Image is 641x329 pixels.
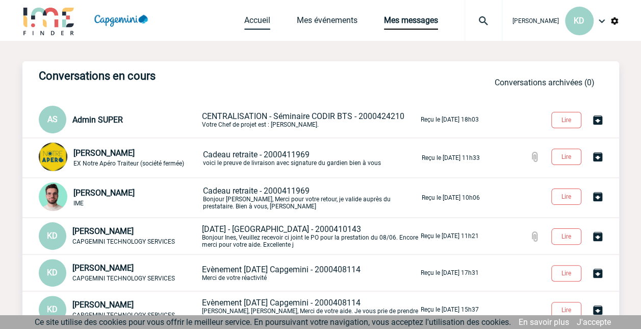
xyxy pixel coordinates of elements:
a: En savoir plus [519,317,569,327]
h3: Conversations en cours [39,69,345,82]
div: Conversation commune : Client - Fournisseur - Agence [39,143,201,173]
a: Lire [543,191,592,201]
img: IME-Finder [22,6,75,35]
button: Lire [551,112,581,128]
span: KD [47,304,58,314]
a: Mes messages [384,15,438,30]
span: IME [73,200,84,207]
span: Admin SUPER [72,115,123,125]
img: 121547-2.png [39,182,67,211]
img: Archiver la conversation [592,191,604,203]
span: [PERSON_NAME] [72,263,134,273]
a: Lire [543,151,592,161]
a: Lire [543,268,592,277]
span: [PERSON_NAME] [72,300,134,310]
a: J'accepte [577,317,611,327]
p: Reçu le [DATE] 17h31 [421,269,479,276]
p: Votre Chef de projet est : [PERSON_NAME]. [202,111,419,128]
span: Cadeau retraite - 2000411969 [203,186,310,196]
p: Reçu le [DATE] 18h03 [421,116,479,123]
span: AS [47,114,58,124]
a: Lire [543,114,592,124]
p: Reçu le [DATE] 15h37 [421,306,479,313]
span: KD [47,268,58,277]
p: Bonjour Ines, Veuillez recevoir ci joint le PO pour la prestation du 08/06. Encore merci pour vot... [202,224,419,248]
a: Accueil [244,15,270,30]
button: Lire [551,189,581,205]
span: Evènement [DATE] Capgemini - 2000408114 [202,298,361,308]
span: CAPGEMINI TECHNOLOGY SERVICES [72,238,175,245]
span: [PERSON_NAME] [72,226,134,236]
a: KD [PERSON_NAME] CAPGEMINI TECHNOLOGY SERVICES Evènement [DATE] Capgemini - 2000408114[PERSON_NAM... [39,304,479,314]
img: Archiver la conversation [592,230,604,243]
a: Lire [543,231,592,241]
img: Archiver la conversation [592,304,604,316]
a: Mes événements [297,15,357,30]
div: Conversation privée : Client - Agence [39,259,200,287]
button: Lire [551,149,581,165]
p: voici le preuve de livraison avec signature du gardien bien à vous [203,150,420,167]
span: [PERSON_NAME] [512,17,559,25]
p: Merci de votre réactivité [202,265,419,281]
span: Cadeau retraite - 2000411969 [203,150,310,159]
button: Lire [551,228,581,245]
p: [PERSON_NAME], [PERSON_NAME], Merci de votre aide. Je vous prie de prendre en compte les coordonn... [202,298,419,322]
span: [DATE] - [GEOGRAPHIC_DATA] - 2000410143 [202,224,361,234]
span: Ce site utilise des cookies pour vous offrir le meilleur service. En poursuivant votre navigation... [35,317,511,327]
div: Conversation privée : Client - Agence [39,182,201,213]
p: Reçu le [DATE] 11h33 [422,154,480,161]
a: KD [PERSON_NAME] CAPGEMINI TECHNOLOGY SERVICES [DATE] - [GEOGRAPHIC_DATA] - 2000410143Bonjour Ine... [39,230,479,240]
div: Conversation privée : Client - Agence [39,106,200,133]
a: Conversations archivées (0) [495,78,595,87]
span: CENTRALISATION - Séminaire CODIR BTS - 2000424210 [202,111,404,121]
span: KD [47,231,58,241]
span: [PERSON_NAME] [73,188,135,198]
a: Lire [543,304,592,314]
img: Archiver la conversation [592,267,604,279]
span: KD [574,16,584,26]
button: Lire [551,302,581,318]
p: Bonjour [PERSON_NAME], Merci pour votre retour, je valide auprès du prestataire. Bien à vous, [PE... [203,186,420,210]
span: CAPGEMINI TECHNOLOGY SERVICES [72,275,175,282]
span: [PERSON_NAME] [73,148,135,158]
img: Archiver la conversation [592,114,604,126]
div: Conversation commune : Client - Fournisseur - Agence [39,296,200,323]
a: AS Admin SUPER CENTRALISATION - Séminaire CODIR BTS - 2000424210Votre Chef de projet est : [PERSO... [39,114,479,124]
div: Conversation privée : Client - Agence [39,222,200,250]
img: 103438-0.png [39,143,67,171]
a: [PERSON_NAME] IME Cadeau retraite - 2000411969Bonjour [PERSON_NAME], Merci pour votre retour, je ... [39,192,480,202]
span: EX Notre Apéro Traiteur (société fermée) [73,160,184,167]
img: Archiver la conversation [592,151,604,163]
span: CAPGEMINI TECHNOLOGY SERVICES [72,312,175,319]
p: Reçu le [DATE] 11h21 [421,232,479,240]
a: KD [PERSON_NAME] CAPGEMINI TECHNOLOGY SERVICES Evènement [DATE] Capgemini - 2000408114Merci de vo... [39,267,479,277]
p: Reçu le [DATE] 10h06 [422,194,480,201]
a: [PERSON_NAME] EX Notre Apéro Traiteur (société fermée) Cadeau retraite - 2000411969voici le preuv... [39,152,480,162]
button: Lire [551,265,581,281]
span: Evènement [DATE] Capgemini - 2000408114 [202,265,361,274]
